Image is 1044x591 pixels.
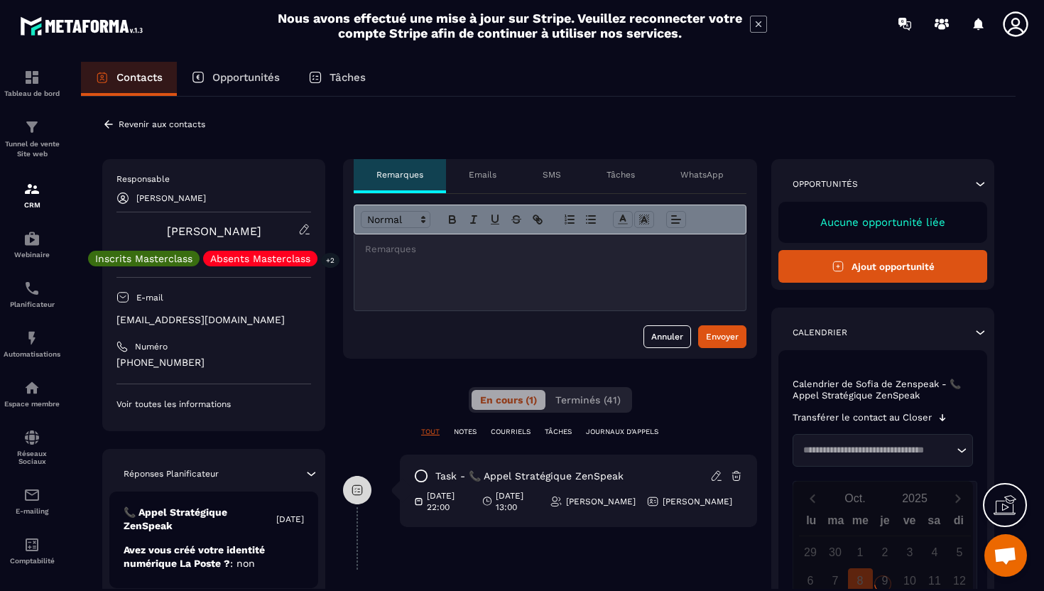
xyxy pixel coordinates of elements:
a: schedulerschedulerPlanificateur [4,269,60,319]
p: [DATE] 22:00 [427,490,471,513]
div: Search for option [793,434,973,467]
a: Contacts [81,62,177,96]
p: +2 [321,253,339,268]
img: scheduler [23,280,40,297]
img: automations [23,379,40,396]
p: Voir toutes les informations [116,398,311,410]
a: automationsautomationsWebinaire [4,219,60,269]
a: emailemailE-mailing [4,476,60,526]
p: Opportunités [212,71,280,84]
span: : non [230,558,255,569]
p: task - 📞 Appel Stratégique ZenSpeak [435,470,624,483]
button: Terminés (41) [547,390,629,410]
p: [DATE] [276,514,304,525]
p: Absents Masterclass [210,254,310,264]
p: Tableau de bord [4,90,60,97]
p: [PERSON_NAME] [136,193,206,203]
a: social-networksocial-networkRéseaux Sociaux [4,418,60,476]
p: Remarques [376,169,423,180]
p: Espace membre [4,400,60,408]
img: formation [23,69,40,86]
p: TÂCHES [545,427,572,437]
p: Opportunités [793,178,858,190]
img: automations [23,230,40,247]
p: Tâches [330,71,366,84]
p: Avez vous créé votre identité numérique La Poste ? [124,543,304,570]
p: Transférer le contact au Closer [793,412,932,423]
button: En cours (1) [472,390,545,410]
p: Tâches [607,169,635,180]
img: automations [23,330,40,347]
img: formation [23,119,40,136]
a: formationformationTunnel de vente Site web [4,108,60,170]
h2: Nous avons effectué une mise à jour sur Stripe. Veuillez reconnecter votre compte Stripe afin de ... [277,11,743,40]
a: automationsautomationsEspace membre [4,369,60,418]
img: social-network [23,429,40,446]
p: Responsable [116,173,311,185]
img: logo [20,13,148,39]
p: Contacts [116,71,163,84]
p: Réseaux Sociaux [4,450,60,465]
p: [PERSON_NAME] [663,496,732,507]
p: COURRIELS [491,427,531,437]
a: formationformationCRM [4,170,60,219]
p: Tunnel de vente Site web [4,139,60,159]
p: NOTES [454,427,477,437]
a: Tâches [294,62,380,96]
a: Opportunités [177,62,294,96]
p: Réponses Planificateur [124,468,219,479]
span: En cours (1) [480,394,537,406]
img: formation [23,180,40,197]
p: Calendrier [793,327,847,338]
button: Ajout opportunité [778,250,987,283]
p: SMS [543,169,561,180]
p: Numéro [135,341,168,352]
img: email [23,487,40,504]
button: Envoyer [698,325,746,348]
a: automationsautomationsAutomatisations [4,319,60,369]
p: Calendrier de Sofia de Zenspeak - 📞 Appel Stratégique ZenSpeak [793,379,973,401]
div: Ouvrir le chat [984,534,1027,577]
div: Envoyer [706,330,739,344]
p: [DATE] 13:00 [496,490,539,513]
p: Aucune opportunité liée [793,216,973,229]
a: [PERSON_NAME] [167,224,261,238]
p: JOURNAUX D'APPELS [586,427,658,437]
p: WhatsApp [680,169,724,180]
span: Terminés (41) [555,394,621,406]
p: 📞 Appel Stratégique ZenSpeak [124,506,276,533]
a: formationformationTableau de bord [4,58,60,108]
p: [PERSON_NAME] [566,496,636,507]
p: CRM [4,201,60,209]
p: [EMAIL_ADDRESS][DOMAIN_NAME] [116,313,311,327]
p: E-mail [136,292,163,303]
p: Automatisations [4,350,60,358]
p: E-mailing [4,507,60,515]
input: Search for option [798,443,953,457]
p: Revenir aux contacts [119,119,205,129]
p: Emails [469,169,496,180]
a: accountantaccountantComptabilité [4,526,60,575]
p: Inscrits Masterclass [95,254,192,264]
p: Comptabilité [4,557,60,565]
p: [PHONE_NUMBER] [116,356,311,369]
img: accountant [23,536,40,553]
p: TOUT [421,427,440,437]
p: Webinaire [4,251,60,259]
button: Annuler [643,325,691,348]
p: Planificateur [4,300,60,308]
